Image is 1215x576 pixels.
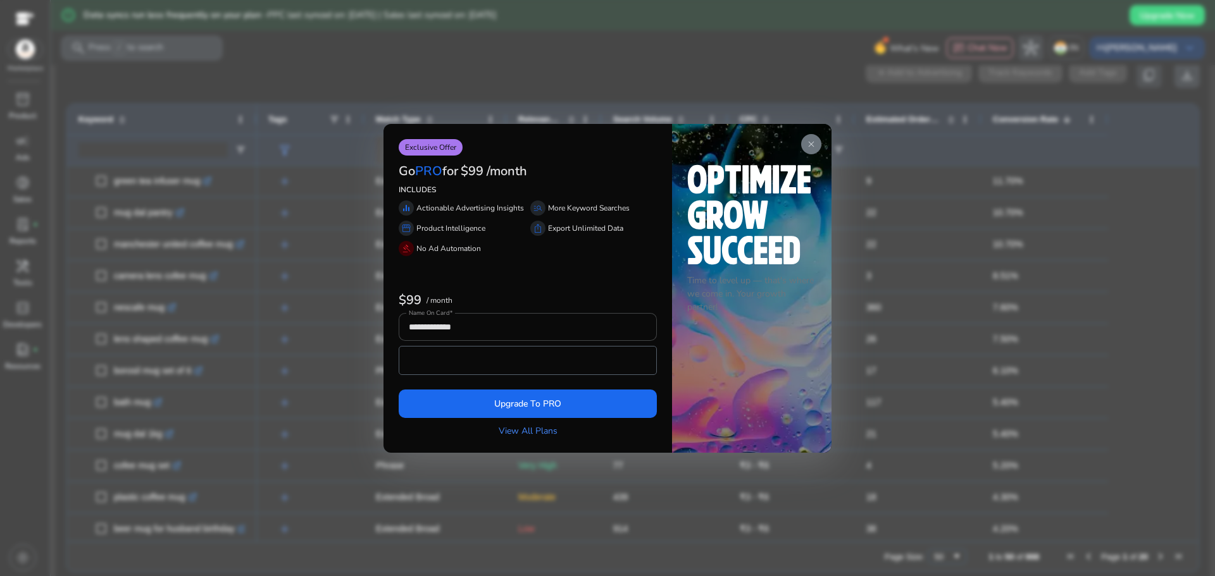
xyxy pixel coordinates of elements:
[416,243,481,254] p: No Ad Automation
[409,309,449,318] mat-label: Name On Card
[499,424,558,438] a: View All Plans
[401,243,411,254] span: gavel
[687,274,816,314] p: Time to level up — that's where we come in. Your growth partner!
[415,162,442,180] span: PRO
[399,139,463,156] p: Exclusive Offer
[416,202,524,214] p: Actionable Advertising Insights
[399,164,458,179] h3: Go for
[399,291,421,309] b: $99
[399,389,657,418] button: Upgrade To PRO
[548,223,623,234] p: Export Unlimited Data
[533,223,543,233] span: ios_share
[494,397,561,410] span: Upgrade To PRO
[461,164,527,179] h3: $99 /month
[548,202,630,214] p: More Keyword Searches
[406,348,650,373] iframe: Secure payment input frame
[533,203,543,213] span: manage_search
[399,184,657,195] p: INCLUDES
[401,203,411,213] span: equalizer
[427,297,452,305] p: / month
[401,223,411,233] span: storefront
[416,223,485,234] p: Product Intelligence
[806,139,816,149] span: close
